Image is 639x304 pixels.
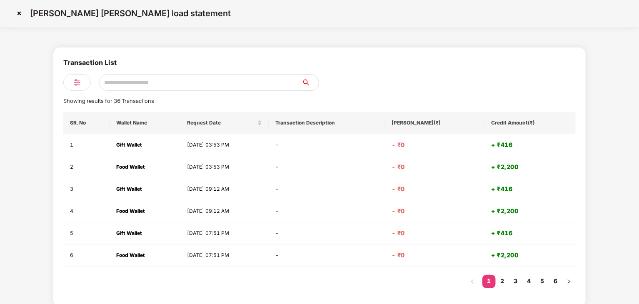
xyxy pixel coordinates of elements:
[180,156,269,178] td: [DATE] 03:53 PM
[117,142,142,148] strong: Gift Wallet
[180,244,269,267] td: [DATE] 07:51 PM
[269,178,385,200] td: -
[63,134,110,156] td: 1
[269,156,385,178] td: -
[492,141,569,149] h4: + ₹416
[302,74,319,91] button: search
[30,8,231,18] p: [PERSON_NAME] [PERSON_NAME] load statement
[180,134,269,156] td: [DATE] 03:53 PM
[117,252,145,258] strong: Food Wallet
[63,222,110,244] td: 5
[466,275,479,288] li: Previous Page
[509,275,522,287] a: 3
[562,275,576,288] li: Next Page
[269,222,385,244] td: -
[269,244,385,267] td: -
[63,200,110,222] td: 4
[470,279,475,284] span: left
[567,279,572,284] span: right
[63,112,110,134] th: SR. No
[482,275,496,287] a: 1
[492,229,569,237] h4: + ₹416
[117,164,145,170] strong: Food Wallet
[492,185,569,193] h4: + ₹416
[302,79,319,86] span: search
[180,112,269,134] th: Request Date
[180,200,269,222] td: [DATE] 09:12 AM
[522,275,536,287] a: 4
[392,251,478,259] h4: - ₹0
[492,207,569,215] h4: + ₹2,200
[466,275,479,288] button: left
[562,275,576,288] button: right
[180,178,269,200] td: [DATE] 09:12 AM
[269,112,385,134] th: Transaction Description
[392,141,478,149] h4: - ₹0
[12,7,26,20] img: svg+xml;base64,PHN2ZyBpZD0iQ3Jvc3MtMzJ4MzIiIHhtbG5zPSJodHRwOi8vd3d3LnczLm9yZy8yMDAwL3N2ZyIgd2lkdG...
[63,178,110,200] td: 3
[63,57,117,74] div: Transaction List
[392,207,478,215] h4: - ₹0
[536,275,549,287] a: 5
[63,244,110,267] td: 6
[117,208,145,214] strong: Food Wallet
[269,200,385,222] td: -
[392,163,478,171] h4: - ₹0
[392,185,478,193] h4: - ₹0
[63,156,110,178] td: 2
[492,251,569,259] h4: + ₹2,200
[117,230,142,236] strong: Gift Wallet
[492,163,569,171] h4: + ₹2,200
[496,275,509,287] a: 2
[485,112,576,134] th: Credit Amount(₹)
[180,222,269,244] td: [DATE] 07:51 PM
[385,112,484,134] th: [PERSON_NAME](₹)
[117,186,142,192] strong: Gift Wallet
[392,229,478,237] h4: - ₹0
[63,98,154,104] span: Showing results for 36 Transactions
[110,112,180,134] th: Wallet Name
[549,275,562,287] a: 6
[269,134,385,156] td: -
[72,77,82,87] img: svg+xml;base64,PHN2ZyB4bWxucz0iaHR0cDovL3d3dy53My5vcmcvMjAwMC9zdmciIHdpZHRoPSIyNCIgaGVpZ2h0PSIyNC...
[187,120,256,126] span: Request Date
